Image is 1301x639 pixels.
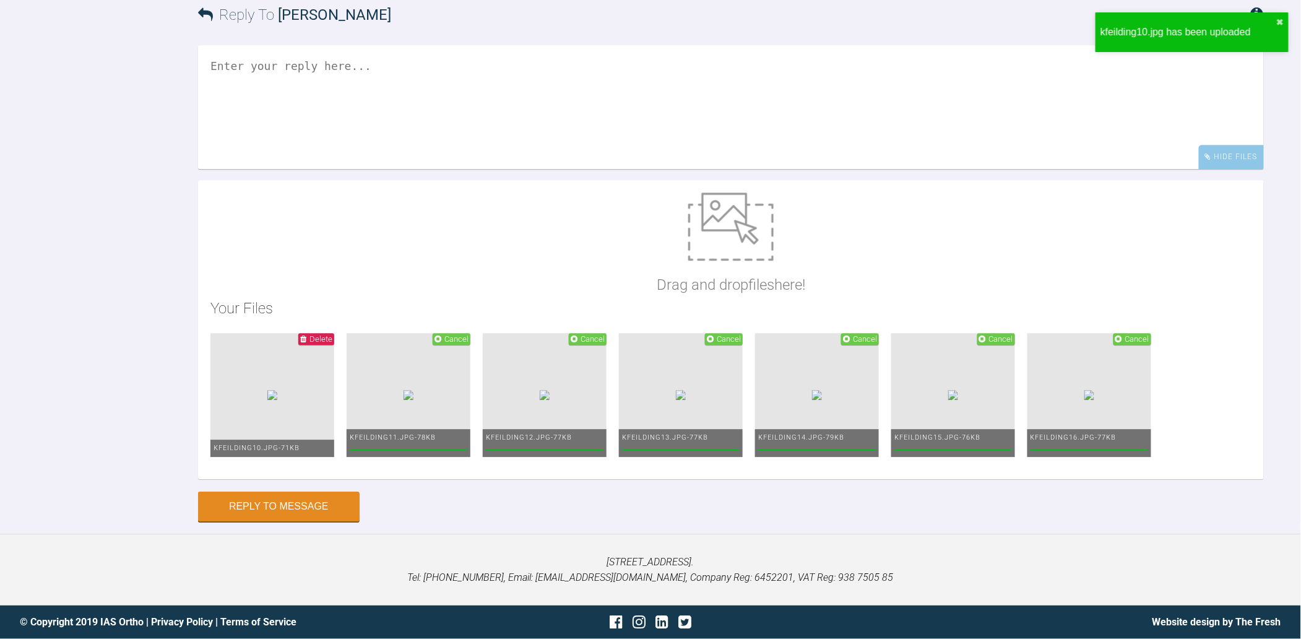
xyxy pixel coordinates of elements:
[309,334,332,344] span: Delete
[214,444,300,452] span: kfeilding10.jpg - 71KB
[676,390,686,400] img: 7d1b1ce0-762d-43a5-bbed-f5b1446a0f56
[1100,24,1276,40] div: kfeilding10.jpg has been uploaded
[210,297,1251,320] h2: Your Files
[989,334,1013,344] span: Cancel
[1276,17,1284,27] button: close
[581,334,605,344] span: Cancel
[1125,334,1149,344] span: Cancel
[198,3,391,27] h3: Reply To
[657,273,805,297] p: Drag and drop files here!
[1199,145,1264,169] div: Hide Files
[278,6,391,24] span: [PERSON_NAME]
[444,334,469,344] span: Cancel
[1031,433,1117,441] span: kfeilding16.jpg - 77KB
[404,390,413,400] img: 9da128bc-3fab-43b1-9ea6-72eda9a2a6f0
[758,433,844,441] span: kfeilding14.jpg - 79KB
[198,492,360,521] button: Reply to Message
[622,433,708,441] span: kfeilding13.jpg - 77KB
[267,390,277,400] img: 84366a35-09d5-46c9-b2dd-b1b9e9bacdb4
[20,554,1281,586] p: [STREET_ADDRESS]. Tel: [PHONE_NUMBER], Email: [EMAIL_ADDRESS][DOMAIN_NAME], Company Reg: 6452201,...
[1084,390,1094,400] img: 95ec6cce-0098-462a-a623-43b0b43d7f6d
[948,390,958,400] img: b66bf2c1-583c-4033-a402-809357dd9ae7
[486,433,572,441] span: kfeilding12.jpg - 77KB
[151,616,213,628] a: Privacy Policy
[812,390,822,400] img: 2646e502-6b96-4cd4-81ea-931af9634c74
[894,433,980,441] span: kfeilding15.jpg - 76KB
[350,433,436,441] span: kfeilding11.jpg - 78KB
[1152,616,1281,628] a: Website design by The Fresh
[717,334,741,344] span: Cancel
[20,614,440,630] div: © Copyright 2019 IAS Ortho | |
[540,390,550,400] img: 9c296c73-a011-4c7c-a736-14e7d23207f7
[220,616,296,628] a: Terms of Service
[853,334,877,344] span: Cancel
